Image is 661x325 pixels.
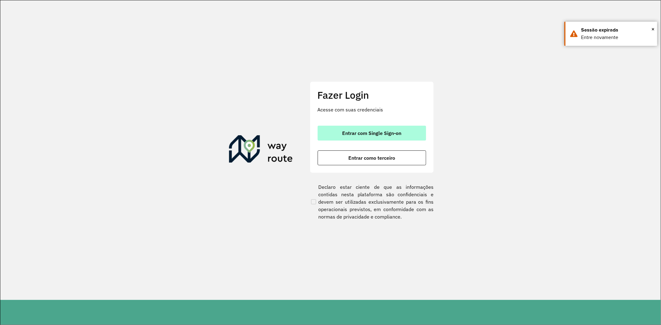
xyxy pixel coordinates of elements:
[310,183,434,220] label: Declaro estar ciente de que as informações contidas nesta plataforma são confidenciais e devem se...
[318,150,426,165] button: button
[318,106,426,113] p: Acesse com suas credenciais
[318,89,426,101] h2: Fazer Login
[651,24,654,34] button: Close
[342,131,401,136] span: Entrar com Single Sign-on
[581,34,653,41] div: Entre novamente
[651,24,654,34] span: ×
[348,155,395,160] span: Entrar como terceiro
[318,126,426,141] button: button
[581,26,653,34] div: Sessão expirada
[229,135,293,165] img: Roteirizador AmbevTech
